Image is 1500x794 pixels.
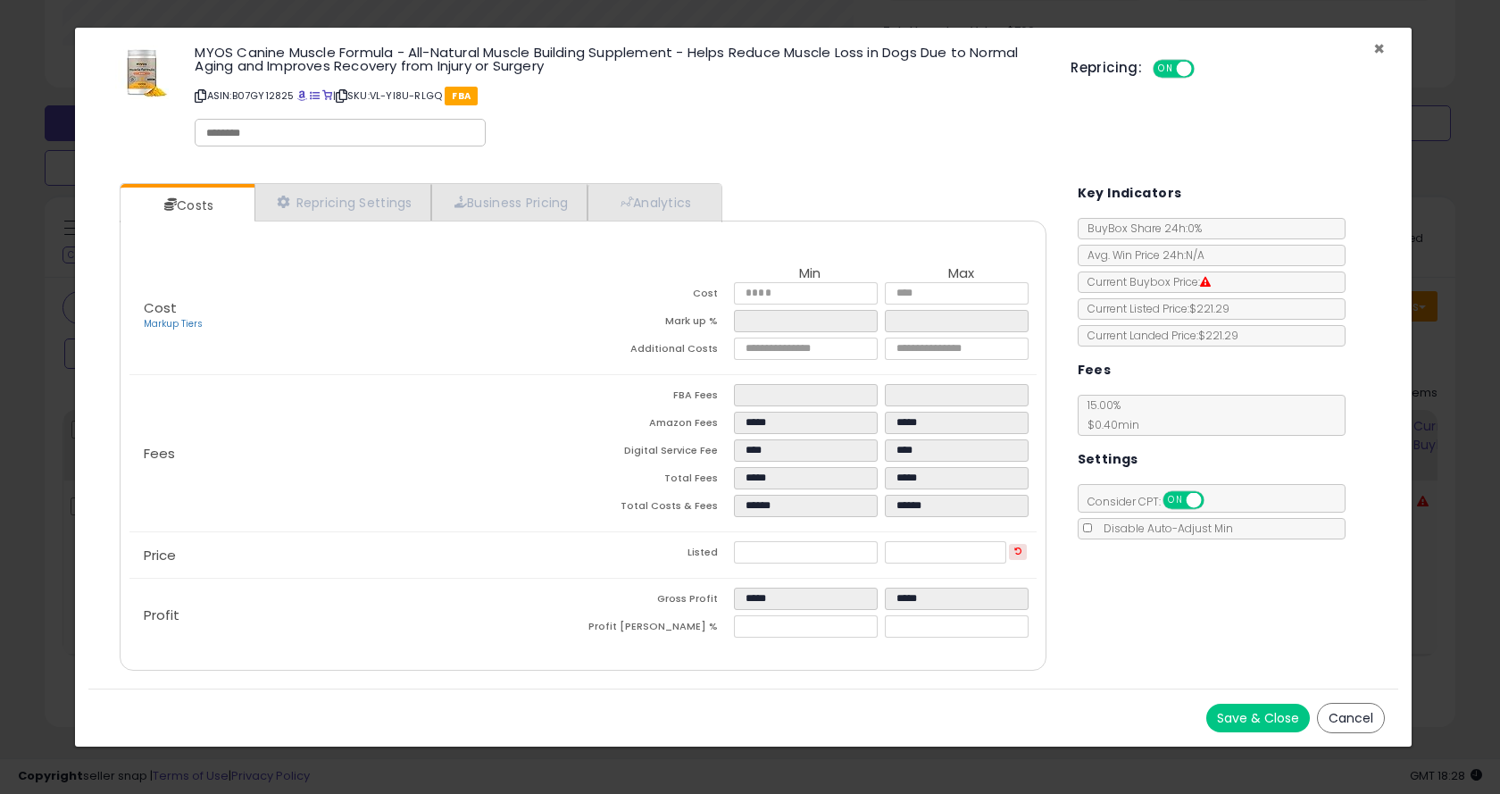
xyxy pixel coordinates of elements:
[583,282,734,310] td: Cost
[583,384,734,412] td: FBA Fees
[1078,359,1112,381] h5: Fees
[129,608,583,623] p: Profit
[1200,277,1211,288] i: Suppressed Buy Box
[734,266,885,282] th: Min
[1079,328,1238,343] span: Current Landed Price: $221.29
[121,188,253,223] a: Costs
[129,301,583,331] p: Cost
[1192,62,1221,77] span: OFF
[1079,274,1211,289] span: Current Buybox Price:
[115,46,169,99] img: 41Grs1g1IiL._SL60_.jpg
[1071,61,1142,75] h5: Repricing:
[583,412,734,439] td: Amazon Fees
[583,310,734,338] td: Mark up %
[1079,397,1139,432] span: 15.00 %
[254,184,431,221] a: Repricing Settings
[1373,36,1385,62] span: ×
[1079,417,1139,432] span: $0.40 min
[583,541,734,569] td: Listed
[583,588,734,615] td: Gross Profit
[885,266,1036,282] th: Max
[1164,493,1187,508] span: ON
[297,88,307,103] a: BuyBox page
[129,447,583,461] p: Fees
[1154,62,1177,77] span: ON
[1078,448,1138,471] h5: Settings
[1079,247,1204,263] span: Avg. Win Price 24h: N/A
[1095,521,1233,536] span: Disable Auto-Adjust Min
[583,615,734,643] td: Profit [PERSON_NAME] %
[1201,493,1229,508] span: OFF
[1079,494,1228,509] span: Consider CPT:
[583,439,734,467] td: Digital Service Fee
[1078,182,1182,205] h5: Key Indicators
[144,317,203,330] a: Markup Tiers
[1079,221,1202,236] span: BuyBox Share 24h: 0%
[583,495,734,522] td: Total Costs & Fees
[195,46,1044,72] h3: MYOS Canine Muscle Formula - All-Natural Muscle Building Supplement - Helps Reduce Muscle Loss in...
[1206,704,1310,732] button: Save & Close
[445,87,478,105] span: FBA
[583,338,734,365] td: Additional Costs
[310,88,320,103] a: All offer listings
[129,548,583,563] p: Price
[1079,301,1229,316] span: Current Listed Price: $221.29
[583,467,734,495] td: Total Fees
[195,81,1044,110] p: ASIN: B07GY12825 | SKU: VL-YI8U-RLGQ
[1317,703,1385,733] button: Cancel
[587,184,720,221] a: Analytics
[431,184,587,221] a: Business Pricing
[322,88,332,103] a: Your listing only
